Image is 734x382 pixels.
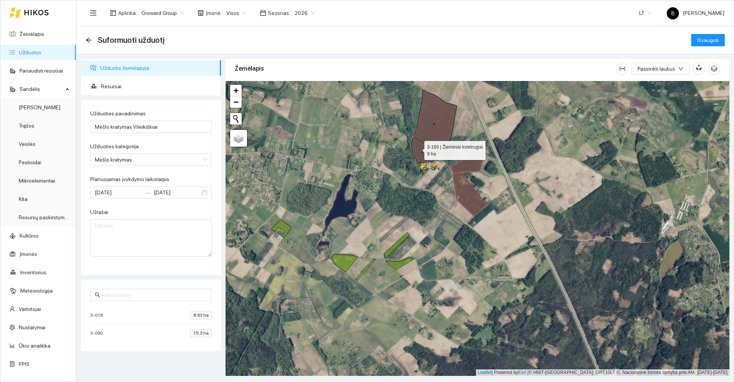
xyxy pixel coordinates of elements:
a: Zoom in [230,85,242,96]
a: Užduotys [19,49,41,55]
a: Įmonės [19,251,37,257]
a: Resursų paskirstymas [19,214,70,220]
div: Žemėlapis [235,58,616,79]
button: column-width [616,63,628,75]
div: Atgal [86,37,92,44]
a: [PERSON_NAME] [19,104,60,110]
span: Aplinka : [118,9,137,17]
a: Meteorologija [20,288,53,294]
span: Sezonas : [268,9,290,17]
span: Užduotis žemėlapyje [100,60,215,76]
span: Pasirinkti laukus [638,65,675,73]
span: Mėšlo kratymas [95,154,207,165]
span: Sandėlis [19,81,63,97]
span: Suformuoti užduotį [98,34,164,46]
span: LT [639,7,651,19]
span: B [671,7,675,19]
a: Kita [19,196,28,202]
a: Mikroelementai [19,178,55,184]
label: Planuojamas įvykdymo laikotarpis [90,175,169,183]
span: search [95,292,100,298]
input: Užduoties pavadinimas [90,121,212,133]
span: − [234,97,239,107]
input: Pabaigos data [154,188,200,197]
input: Ieškoti lauko [102,291,207,299]
a: Pesticidai [19,159,41,165]
span: arrow-left [86,37,92,43]
span: 15.3 ha [190,329,212,337]
a: Layers [230,130,247,147]
span: 8.63 ha [190,311,212,319]
span: down [678,66,684,72]
input: Planuojamas įvykdymo laikotarpis [95,188,141,197]
span: + [234,86,239,95]
a: Nustatymai [19,324,45,330]
a: Vartotojai [19,306,41,312]
span: Groward Group [141,7,184,19]
button: Pasirinkti laukusdown [632,63,690,75]
span: [PERSON_NAME] [667,10,724,16]
button: menu-fold [86,5,101,21]
a: Zoom out [230,96,242,108]
span: 2026 [295,7,315,19]
span: | [528,370,529,375]
span: Resursai [101,79,215,94]
button: Išsaugoti [691,34,725,46]
a: Leaflet [478,370,492,375]
span: menu-fold [90,10,97,16]
span: column-width [617,66,628,72]
label: Užduoties pavadinimas [90,110,146,118]
span: Visos [226,7,246,19]
div: | Powered by © HNIT-[GEOGRAPHIC_DATA]; ORT10LT ©, Nacionalinė žemės tarnyba prie AM, [DATE]-[DATE] [476,369,729,376]
a: Žemėlapis [19,31,44,37]
span: Įmonė : [206,9,222,17]
span: swap-right [145,189,151,196]
a: Veislės [19,141,36,147]
span: 3-016 [90,311,107,319]
a: Esri [518,370,526,375]
span: shop [198,10,204,16]
label: Užduoties kategorija [90,142,139,151]
a: Inventorius [20,269,46,275]
span: calendar [260,10,266,16]
a: PPIS [19,361,29,367]
span: 3-090 [90,329,107,337]
textarea: Užrašai [90,219,212,257]
button: Initiate a new search [230,113,242,125]
label: Užrašai [90,208,108,216]
span: to [145,189,151,196]
a: Panaudoti resursai [19,68,63,74]
span: Išsaugoti [697,36,719,44]
a: Ūkio analitika [19,343,50,349]
a: Kultūros [19,233,39,239]
a: Trąšos [19,123,34,129]
span: layout [110,10,116,16]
